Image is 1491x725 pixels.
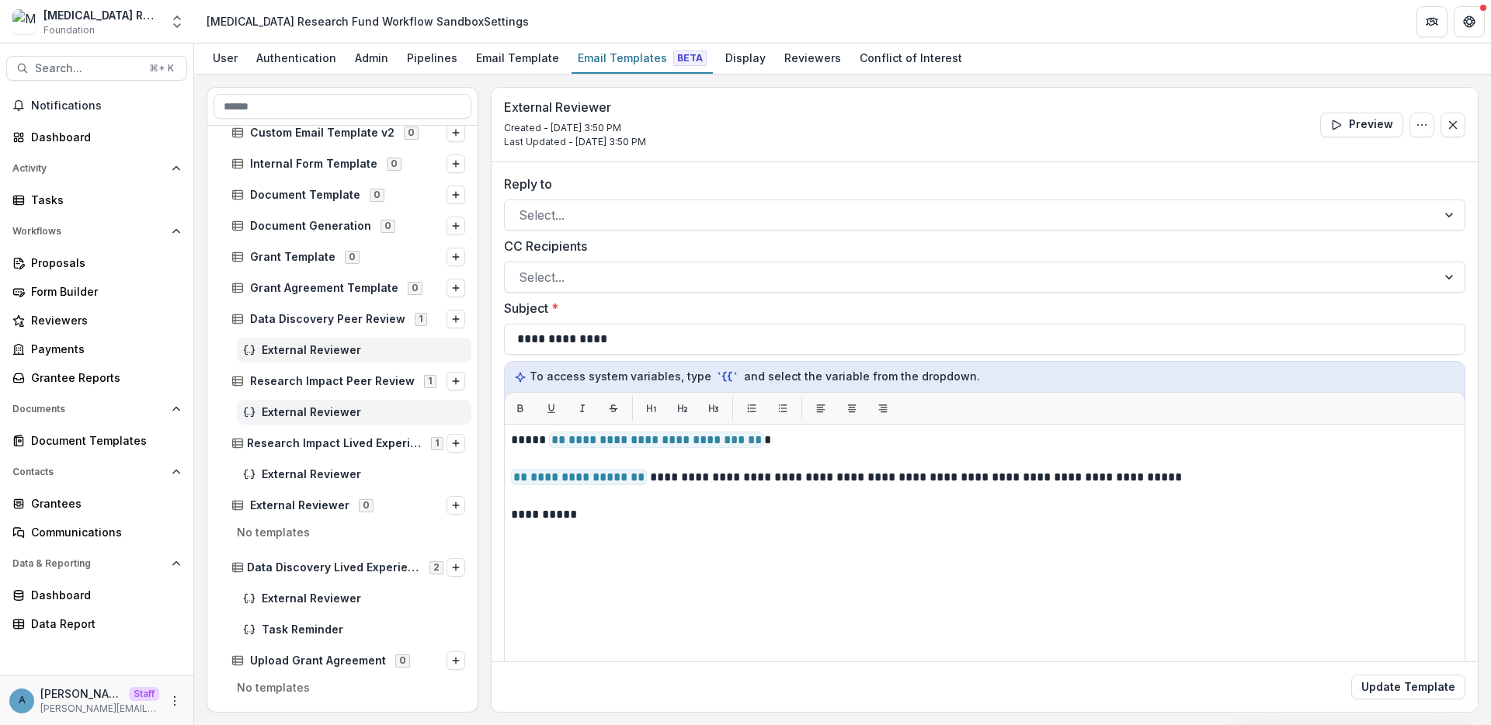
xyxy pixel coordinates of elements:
[6,219,187,244] button: Open Workflows
[31,369,175,386] div: Grantee Reports
[31,312,175,328] div: Reviewers
[12,226,165,237] span: Workflows
[504,135,646,149] p: Last Updated - [DATE] 3:50 PM
[447,496,465,515] button: Options
[31,99,181,113] span: Notifications
[447,558,465,577] button: Options
[404,127,419,139] span: 0
[714,369,741,385] code: `{{`
[429,561,443,574] span: 2
[31,616,175,632] div: Data Report
[237,586,471,611] div: External Reviewer
[31,255,175,271] div: Proposals
[424,375,436,387] span: 1
[31,192,175,208] div: Tasks
[225,276,471,300] div: Grant Agreement Template0Options
[40,702,159,716] p: [PERSON_NAME][EMAIL_ADDRESS][DOMAIN_NAME]
[225,213,471,238] div: Document Generation0Options
[6,491,187,516] a: Grantees
[166,6,188,37] button: Open entity switcher
[770,396,795,421] button: List
[839,396,864,421] button: Align center
[207,13,529,29] div: [MEDICAL_DATA] Research Fund Workflow Sandbox Settings
[250,43,342,74] a: Authentication
[12,404,165,415] span: Documents
[146,60,177,77] div: ⌘ + K
[6,156,187,181] button: Open Activity
[31,341,175,357] div: Payments
[225,369,471,394] div: Research Impact Peer Review1Options
[207,43,244,74] a: User
[247,437,422,450] span: Research Impact Lived Experience Review
[12,467,165,477] span: Contacts
[719,43,772,74] a: Display
[395,654,410,667] span: 0
[447,434,465,453] button: Options
[431,437,443,449] span: 1
[247,561,420,574] span: Data Discovery Lived Experience Review
[639,396,664,421] button: H1
[572,47,713,69] div: Email Templates
[225,431,471,456] div: Research Impact Lived Experience Review1Options
[808,396,833,421] button: Align left
[12,558,165,569] span: Data & Reporting
[447,279,465,297] button: Options
[853,47,968,69] div: Conflict of Interest
[447,248,465,266] button: Options
[225,648,471,673] div: Upload Grant Agreement0Options
[504,175,1456,193] label: Reply to
[250,158,377,171] span: Internal Form Template
[447,651,465,670] button: Options
[871,396,895,421] button: Align right
[447,186,465,204] button: Options
[225,493,471,518] div: External Reviewer0Options
[401,43,464,74] a: Pipelines
[470,47,565,69] div: Email Template
[214,679,471,704] p: No templates
[349,47,394,69] div: Admin
[381,220,395,232] span: 0
[415,313,427,325] span: 1
[225,151,471,176] div: Internal Form Template0Options
[539,396,564,421] button: Underline
[40,685,123,702] p: [PERSON_NAME]
[504,299,1456,317] label: Subject
[514,368,1455,385] p: To access system variables, type and select the variable from the dropdown.
[447,154,465,173] button: Options
[250,282,398,295] span: Grant Agreement Template
[6,56,187,81] button: Search...
[250,189,360,202] span: Document Template
[673,50,707,66] span: Beta
[12,163,165,174] span: Activity
[6,397,187,421] button: Open Documents
[35,62,140,75] span: Search...
[250,499,349,512] span: External Reviewer
[359,499,374,512] span: 0
[6,124,187,150] a: Dashboard
[262,468,465,481] span: External Reviewer
[31,524,175,540] div: Communications
[43,7,160,23] div: [MEDICAL_DATA] Research Fund Workflow Sandbox
[349,43,394,74] a: Admin
[31,432,175,449] div: Document Templates
[470,43,565,74] a: Email Template
[12,9,37,34] img: Misophonia Research Fund Workflow Sandbox
[262,592,465,605] span: External Reviewer
[225,307,471,331] div: Data Discovery Peer Review1Options
[6,93,187,118] button: Notifications
[1409,113,1434,137] button: Options
[250,375,415,388] span: Research Impact Peer Review
[370,189,384,201] span: 0
[31,129,175,145] div: Dashboard
[6,428,187,453] a: Document Templates
[570,396,595,421] button: Italic
[6,187,187,213] a: Tasks
[129,687,159,701] p: Staff
[225,182,471,207] div: Document Template0Options
[31,283,175,300] div: Form Builder
[508,396,533,421] button: Bold
[504,100,646,115] h3: External Reviewer
[225,120,471,145] div: Custom Email Template v20Options
[1454,6,1485,37] button: Get Help
[262,623,465,637] span: Task Reminder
